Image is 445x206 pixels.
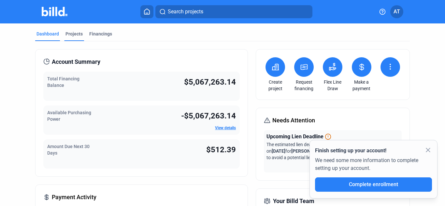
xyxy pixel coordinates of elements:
[168,8,203,16] span: Search projects
[273,197,314,206] span: Your Billd Team
[264,79,287,92] a: Create project
[293,79,315,92] a: Request financing
[424,146,432,154] mat-icon: close
[47,144,90,156] span: Amount Due Next 30 Days
[42,7,67,16] img: Billd Company Logo
[181,111,236,120] span: -$5,067,263.14
[215,126,236,130] a: View details
[47,110,91,122] span: Available Purchasing Power
[291,148,370,154] span: [PERSON_NAME] Construction Project
[155,5,312,18] button: Search projects
[315,155,432,177] div: We need some more information to complete setting up your account.
[266,133,323,141] span: Upcoming Lien Deadline
[272,116,315,125] span: Needs Attention
[315,147,432,155] div: Finish setting up your account!
[272,148,285,154] span: [DATE]
[390,5,403,18] button: AT
[349,181,398,187] span: Complete enrollment
[89,31,112,37] div: Financings
[47,76,79,88] span: Total Financing Balance
[65,31,83,37] div: Projects
[52,193,96,202] span: Payment Activity
[315,177,432,192] button: Complete enrollment
[206,145,236,154] span: $512.39
[394,8,400,16] span: AT
[321,79,344,92] a: Flex Line Draw
[184,77,236,87] span: $5,067,263.14
[266,142,395,160] span: The estimated lien deadline is approaching on for . Contact us to avoid a potential lien filing.
[350,79,373,92] a: Make a payment
[52,57,100,66] span: Account Summary
[36,31,59,37] div: Dashboard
